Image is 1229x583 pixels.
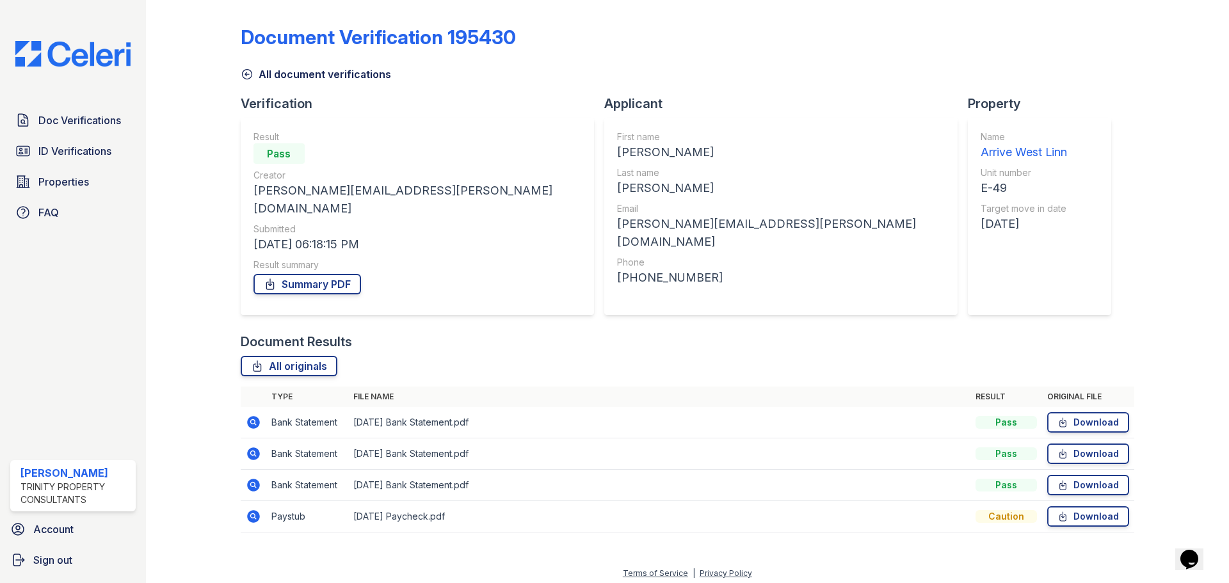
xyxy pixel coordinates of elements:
div: Pass [976,479,1037,491]
a: FAQ [10,200,136,225]
td: [DATE] Bank Statement.pdf [348,407,970,438]
a: Download [1047,412,1129,433]
div: Document Verification 195430 [241,26,516,49]
div: | [693,568,695,578]
a: Terms of Service [623,568,688,578]
th: Original file [1042,387,1134,407]
td: Bank Statement [266,438,348,470]
td: Bank Statement [266,407,348,438]
td: Bank Statement [266,470,348,501]
span: FAQ [38,205,59,220]
span: Sign out [33,552,72,568]
img: CE_Logo_Blue-a8612792a0a2168367f1c8372b55b34899dd931a85d93a1a3d3e32e68fde9ad4.png [5,41,141,67]
span: ID Verifications [38,143,111,159]
a: Summary PDF [253,274,361,294]
td: [DATE] Paycheck.pdf [348,501,970,532]
a: Properties [10,169,136,195]
div: Arrive West Linn [981,143,1067,161]
a: Sign out [5,547,141,573]
div: Verification [241,95,604,113]
a: Account [5,516,141,542]
a: Download [1047,506,1129,527]
div: [PHONE_NUMBER] [617,269,945,287]
div: Submitted [253,223,581,236]
div: Pass [976,416,1037,429]
div: First name [617,131,945,143]
div: [PERSON_NAME][EMAIL_ADDRESS][PERSON_NAME][DOMAIN_NAME] [253,182,581,218]
div: Trinity Property Consultants [20,481,131,506]
th: File name [348,387,970,407]
a: All originals [241,356,337,376]
div: Name [981,131,1067,143]
a: Name Arrive West Linn [981,131,1067,161]
iframe: chat widget [1175,532,1216,570]
div: E-49 [981,179,1067,197]
a: ID Verifications [10,138,136,164]
a: Download [1047,475,1129,495]
div: Unit number [981,166,1067,179]
div: Phone [617,256,945,269]
a: Privacy Policy [700,568,752,578]
a: Download [1047,443,1129,464]
div: [PERSON_NAME] [20,465,131,481]
div: [PERSON_NAME] [617,179,945,197]
div: Property [968,95,1121,113]
div: Email [617,202,945,215]
div: [DATE] [981,215,1067,233]
div: Creator [253,169,581,182]
div: Pass [253,143,305,164]
span: Account [33,522,74,537]
span: Properties [38,174,89,189]
td: [DATE] Bank Statement.pdf [348,470,970,501]
div: [PERSON_NAME][EMAIL_ADDRESS][PERSON_NAME][DOMAIN_NAME] [617,215,945,251]
div: Applicant [604,95,968,113]
div: Target move in date [981,202,1067,215]
div: Caution [976,510,1037,523]
div: Result [253,131,581,143]
th: Result [970,387,1042,407]
div: Document Results [241,333,352,351]
td: [DATE] Bank Statement.pdf [348,438,970,470]
div: Last name [617,166,945,179]
a: All document verifications [241,67,391,82]
div: Pass [976,447,1037,460]
span: Doc Verifications [38,113,121,128]
td: Paystub [266,501,348,532]
div: [PERSON_NAME] [617,143,945,161]
div: [DATE] 06:18:15 PM [253,236,581,253]
div: Result summary [253,259,581,271]
a: Doc Verifications [10,108,136,133]
th: Type [266,387,348,407]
